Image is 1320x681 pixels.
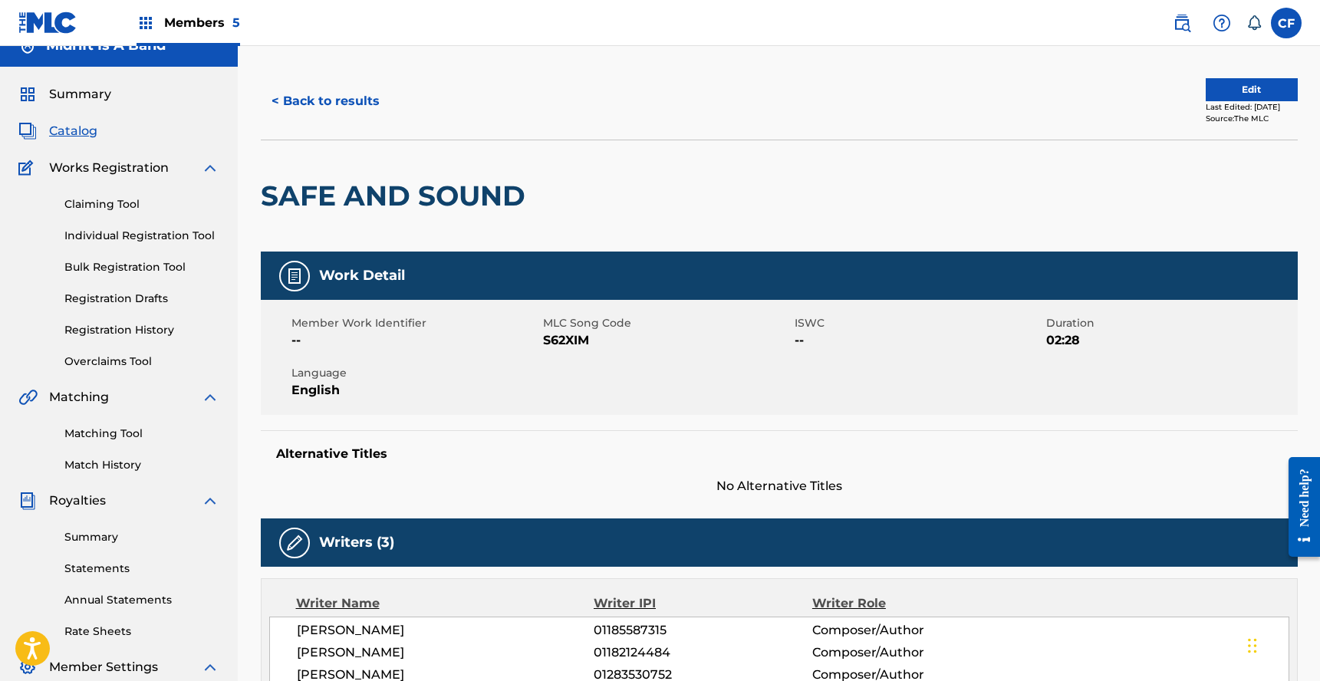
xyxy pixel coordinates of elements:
[594,594,812,613] div: Writer IPI
[64,592,219,608] a: Annual Statements
[18,122,97,140] a: CatalogCatalog
[291,315,539,331] span: Member Work Identifier
[1213,14,1231,32] img: help
[18,85,111,104] a: SummarySummary
[64,354,219,370] a: Overclaims Tool
[164,14,240,31] span: Members
[1167,8,1197,38] a: Public Search
[543,315,791,331] span: MLC Song Code
[49,159,169,177] span: Works Registration
[291,365,539,381] span: Language
[232,15,240,30] span: 5
[285,534,304,552] img: Writers
[18,159,38,177] img: Works Registration
[64,623,219,640] a: Rate Sheets
[319,267,405,285] h5: Work Detail
[201,658,219,676] img: expand
[319,534,394,551] h5: Writers (3)
[18,12,77,34] img: MLC Logo
[795,331,1042,350] span: --
[261,82,390,120] button: < Back to results
[296,594,594,613] div: Writer Name
[201,388,219,406] img: expand
[261,179,533,213] h2: SAFE AND SOUND
[64,291,219,307] a: Registration Drafts
[795,315,1042,331] span: ISWC
[18,122,37,140] img: Catalog
[261,477,1298,495] span: No Alternative Titles
[64,457,219,473] a: Match History
[812,643,1011,662] span: Composer/Author
[812,594,1011,613] div: Writer Role
[543,331,791,350] span: S62XIM
[285,267,304,285] img: Work Detail
[64,322,219,338] a: Registration History
[18,85,37,104] img: Summary
[201,159,219,177] img: expand
[49,658,158,676] span: Member Settings
[201,492,219,510] img: expand
[64,561,219,577] a: Statements
[276,446,1282,462] h5: Alternative Titles
[137,14,155,32] img: Top Rightsholders
[49,492,106,510] span: Royalties
[1248,623,1257,669] div: Drag
[18,658,37,676] img: Member Settings
[64,196,219,212] a: Claiming Tool
[49,388,109,406] span: Matching
[18,492,37,510] img: Royalties
[1243,607,1320,681] iframe: Chat Widget
[291,331,539,350] span: --
[1046,315,1294,331] span: Duration
[1277,446,1320,569] iframe: Resource Center
[1206,101,1298,113] div: Last Edited: [DATE]
[1246,15,1262,31] div: Notifications
[64,426,219,442] a: Matching Tool
[812,621,1011,640] span: Composer/Author
[64,529,219,545] a: Summary
[64,228,219,244] a: Individual Registration Tool
[594,621,811,640] span: 01185587315
[594,643,811,662] span: 01182124484
[18,388,38,406] img: Matching
[1173,14,1191,32] img: search
[49,122,97,140] span: Catalog
[49,85,111,104] span: Summary
[291,381,539,400] span: English
[297,621,594,640] span: [PERSON_NAME]
[64,259,219,275] a: Bulk Registration Tool
[1206,113,1298,124] div: Source: The MLC
[297,643,594,662] span: [PERSON_NAME]
[1206,8,1237,38] div: Help
[1046,331,1294,350] span: 02:28
[1206,78,1298,101] button: Edit
[1271,8,1302,38] div: User Menu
